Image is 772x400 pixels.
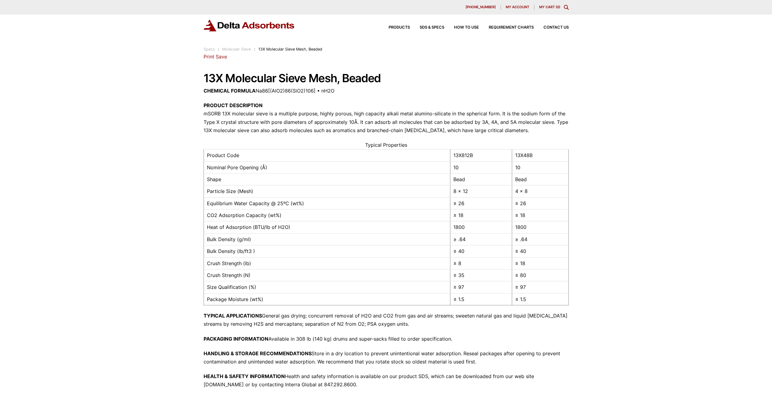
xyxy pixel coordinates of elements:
td: ≤ 1.5 [450,293,512,305]
img: Delta Adsorbents [204,19,295,31]
td: ≥ .64 [512,233,568,245]
a: Requirement Charts [479,26,534,30]
strong: PACKAGING INFORMATION [204,336,268,342]
td: ≥ 40 [450,245,512,257]
td: ≥ 80 [512,269,568,281]
td: Bulk Density (lb/ft3 ) [204,245,450,257]
td: Size Qualification (%) [204,281,450,293]
td: ≥ 18 [512,257,568,269]
td: Bulk Density (g/ml) [204,233,450,245]
td: Package Moisture (wt%) [204,293,450,305]
a: Molecular Sieve [222,47,251,51]
td: Crush Strength (lb) [204,257,450,269]
td: CO2 Adsorption Capacity (wt%) [204,209,450,221]
span: My account [506,5,529,9]
a: Contact Us [534,26,569,30]
td: ≥ 35 [450,269,512,281]
td: Shape [204,173,450,185]
strong: PRODUCT DESCRIPTION [204,102,263,108]
td: Nominal Pore Opening (Å) [204,161,450,173]
span: : [254,47,255,51]
td: ≥ 8 [450,257,512,269]
td: Product Code [204,149,450,161]
span: 0 [557,5,559,9]
td: ≥ 18 [512,209,568,221]
td: 1800 [450,221,512,233]
p: Store in a dry location to prevent unintentional water adsorption. Reseal packages after opening ... [204,349,569,366]
td: ≥ 18 [450,209,512,221]
h1: 13X Molecular Sieve Mesh, Beaded [204,72,569,85]
a: My Cart (0) [539,5,560,9]
p: General gas drying; concurrent removal of H2O and CO2 from gas and air streams; sweeten natural g... [204,312,569,328]
td: ≥ 26 [512,197,568,209]
p: Na86[(AlO2)86(SiO2)106] • nH2O [204,87,569,95]
td: Particle Size (Mesh) [204,185,450,197]
a: My account [501,5,534,10]
a: Specs [204,47,215,51]
td: 13X812B [450,149,512,161]
strong: TYPICAL APPLICATIONS [204,313,262,319]
a: Products [379,26,410,30]
td: ≤ 1.5 [512,293,568,305]
td: Bead [450,173,512,185]
a: Save [216,54,227,60]
td: ≥ 97 [512,281,568,293]
span: [PHONE_NUMBER] [466,5,496,9]
caption: Typical Properties [204,141,569,149]
p: Health and safety information is available on our product SDS, which can be downloaded from our w... [204,372,569,389]
a: [PHONE_NUMBER] [461,5,501,10]
a: Print [204,54,214,60]
div: Toggle Modal Content [564,5,569,10]
td: 10 [450,161,512,173]
td: 13X48B [512,149,568,161]
td: ≥ 97 [450,281,512,293]
strong: CHEMICAL FORMULA [204,88,256,94]
td: 10 [512,161,568,173]
a: SDS & SPECS [410,26,444,30]
td: ≥ 26 [450,197,512,209]
span: SDS & SPECS [420,26,444,30]
td: 4 x 8 [512,185,568,197]
strong: HEALTH & SAFETY INFORMATION [204,373,285,379]
span: How to Use [454,26,479,30]
td: Equilibrium Water Capacity @ 25ºC (wt%) [204,197,450,209]
span: 13X Molecular Sieve Mesh, Beaded [258,47,322,51]
span: Products [389,26,410,30]
td: Heat of Adsorption (BTU/lb of H2O) [204,221,450,233]
td: ≥ .64 [450,233,512,245]
span: Contact Us [543,26,569,30]
p: Available in 308 lb (140 kg) drums and super-sacks filled to order specification. [204,335,569,343]
td: ≥ 40 [512,245,568,257]
td: 8 x 12 [450,185,512,197]
span: : [218,47,219,51]
td: 1800 [512,221,568,233]
td: Bead [512,173,568,185]
span: Requirement Charts [489,26,534,30]
a: How to Use [444,26,479,30]
p: mSORB 13X molecular sieve is a multiple purpose, highly porous, high capacity alkali metal alumin... [204,101,569,135]
strong: HANDLING & STORAGE RECOMMENDATIONS [204,350,312,356]
td: Crush Strength (N) [204,269,450,281]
